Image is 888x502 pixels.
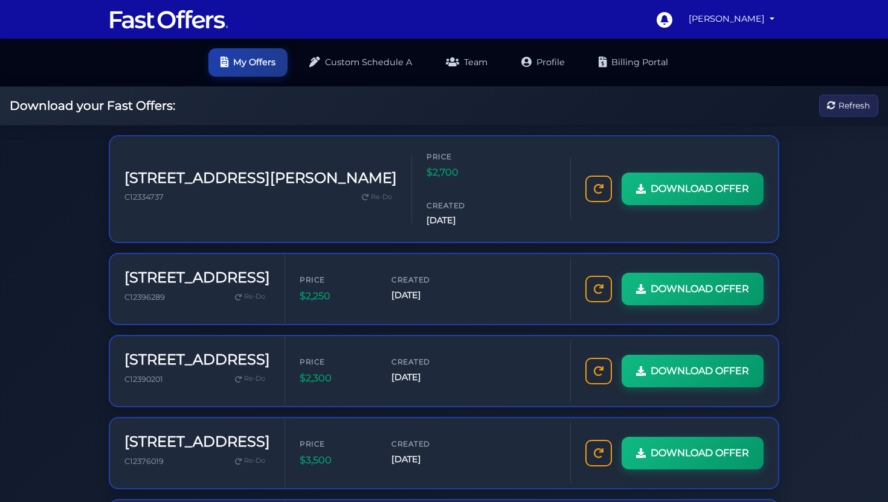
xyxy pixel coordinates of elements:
[391,453,464,466] span: [DATE]
[300,288,372,304] span: $2,250
[357,189,397,205] a: Re-Do
[434,48,500,77] a: Team
[300,370,372,386] span: $2,300
[124,375,163,384] span: C12390201
[244,373,265,384] span: Re-Do
[622,173,764,205] a: DOWNLOAD OFFER
[124,457,164,466] span: C12376019
[124,293,165,302] span: C12396289
[391,288,464,302] span: [DATE]
[230,453,270,469] a: Re-Do
[300,438,372,450] span: Price
[124,170,397,187] h3: [STREET_ADDRESS][PERSON_NAME]
[300,453,372,468] span: $3,500
[371,192,392,203] span: Re-Do
[230,289,270,305] a: Re-Do
[819,95,878,117] button: Refresh
[300,274,372,285] span: Price
[391,274,464,285] span: Created
[391,438,464,450] span: Created
[622,273,764,305] a: DOWNLOAD OFFER
[651,181,749,197] span: DOWNLOAD OFFER
[622,437,764,469] a: DOWNLOAD OFFER
[426,165,499,180] span: $2,700
[230,371,270,387] a: Re-Do
[300,356,372,367] span: Price
[244,456,265,466] span: Re-Do
[426,151,499,162] span: Price
[587,48,680,77] a: Billing Portal
[622,355,764,387] a: DOWNLOAD OFFER
[244,291,265,302] span: Re-Do
[297,48,424,77] a: Custom Schedule A
[124,269,270,287] h3: [STREET_ADDRESS]
[426,200,499,211] span: Created
[10,98,175,113] h2: Download your Fast Offers:
[124,351,270,369] h3: [STREET_ADDRESS]
[124,433,270,451] h3: [STREET_ADDRESS]
[208,48,288,77] a: My Offers
[651,363,749,379] span: DOWNLOAD OFFER
[684,7,779,31] a: [PERSON_NAME]
[651,281,749,297] span: DOWNLOAD OFFER
[391,370,464,384] span: [DATE]
[651,445,749,461] span: DOWNLOAD OFFER
[124,192,164,202] span: C12334737
[838,99,870,112] span: Refresh
[391,356,464,367] span: Created
[426,214,499,227] span: [DATE]
[509,48,577,77] a: Profile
